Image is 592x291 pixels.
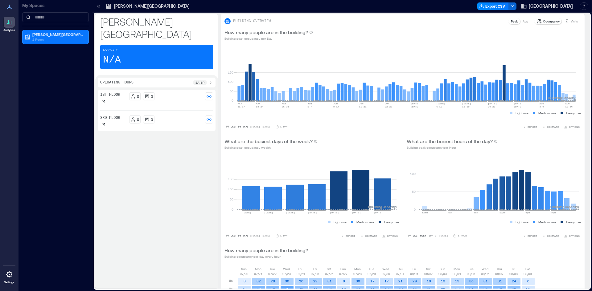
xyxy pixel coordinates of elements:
[528,234,537,238] span: EXPORT
[511,19,518,24] p: Peak
[483,279,488,283] text: 31
[224,145,318,150] p: Building peak occupancy weekly
[565,105,573,108] text: 10-16
[137,94,139,99] p: 0
[100,80,134,85] p: Operating Hours
[280,125,288,129] p: 1 Day
[271,287,275,291] text: 56
[436,102,445,105] text: [DATE]
[538,111,556,115] p: Medium use
[228,80,233,83] tspan: 100
[509,271,518,276] p: 08/08
[297,271,305,276] p: 07/24
[436,105,442,108] text: 6-12
[427,279,431,283] text: 19
[313,266,317,271] p: Fri
[440,266,445,271] p: Sun
[488,105,495,108] text: 20-26
[370,279,375,283] text: 17
[381,233,399,239] button: OPTIONS
[333,102,338,105] text: JUN
[2,15,17,34] a: Analytics
[256,102,261,105] text: MAY
[368,271,376,276] p: 07/29
[257,279,261,283] text: 32
[482,266,488,271] p: Wed
[385,102,389,105] text: JUN
[540,102,544,105] text: AUG
[3,28,15,32] p: Analytics
[566,220,581,224] p: Heavy use
[426,266,430,271] p: Sat
[474,211,478,214] text: 8am
[285,287,289,291] text: 75
[352,211,361,214] text: [DATE]
[399,287,403,291] text: 47
[526,287,530,291] text: 11
[359,105,366,108] text: 15-21
[343,279,345,283] text: 9
[230,197,233,201] tspan: 50
[469,279,474,283] text: 36
[237,105,245,108] text: 11-17
[282,271,291,276] p: 07/23
[269,266,275,271] p: Tue
[462,102,471,105] text: [DATE]
[334,220,347,224] p: Light use
[325,271,333,276] p: 07/26
[477,2,509,10] button: Export CSV
[516,111,528,115] p: Light use
[397,266,403,271] p: Thu
[547,125,559,129] span: COMPARE
[282,105,289,108] text: 25-31
[32,37,84,42] p: 2 Floors
[516,220,528,224] p: Light use
[453,271,461,276] p: 08/04
[547,234,559,238] span: COMPARE
[384,220,399,224] p: Heavy use
[339,271,347,276] p: 07/27
[370,287,374,291] text: 44
[224,138,313,145] p: What are the busiest days of the week?
[103,54,121,66] p: N/A
[374,211,383,214] text: [DATE]
[540,105,544,108] text: 3-9
[224,36,313,41] p: Building peak occupancy per Day
[512,266,515,271] p: Fri
[333,105,339,108] text: 8-14
[514,102,523,105] text: [DATE]
[407,145,498,150] p: Building peak occupancy per Hour
[228,187,233,191] tspan: 100
[137,117,139,122] p: 0
[411,105,420,108] text: [DATE]
[528,125,537,129] span: EXPORT
[264,211,273,214] text: [DATE]
[411,102,420,105] text: [DATE]
[268,271,277,276] p: 07/22
[339,233,356,239] button: EXPORT
[311,271,319,276] p: 07/25
[254,271,262,276] p: 07/21
[499,211,505,214] text: 12pm
[512,279,516,283] text: 24
[543,19,560,24] p: Occupancy
[22,2,89,9] p: My Spaces
[242,211,251,214] text: [DATE]
[103,48,118,53] p: Capacity
[285,279,289,283] text: 30
[441,287,445,291] text: 20
[240,271,248,276] p: 07/20
[563,124,581,130] button: OPTIONS
[527,279,529,283] text: 6
[454,266,460,271] p: Mon
[100,92,120,97] p: 1st Floor
[257,287,261,291] text: 58
[565,102,570,105] text: AUG
[369,266,374,271] p: Tue
[407,233,449,239] button: Last Week |[DATE]-[DATE]
[488,102,497,105] text: [DATE]
[307,105,312,108] text: 1-7
[354,266,361,271] p: Mon
[413,266,416,271] p: Fri
[313,287,318,291] text: 44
